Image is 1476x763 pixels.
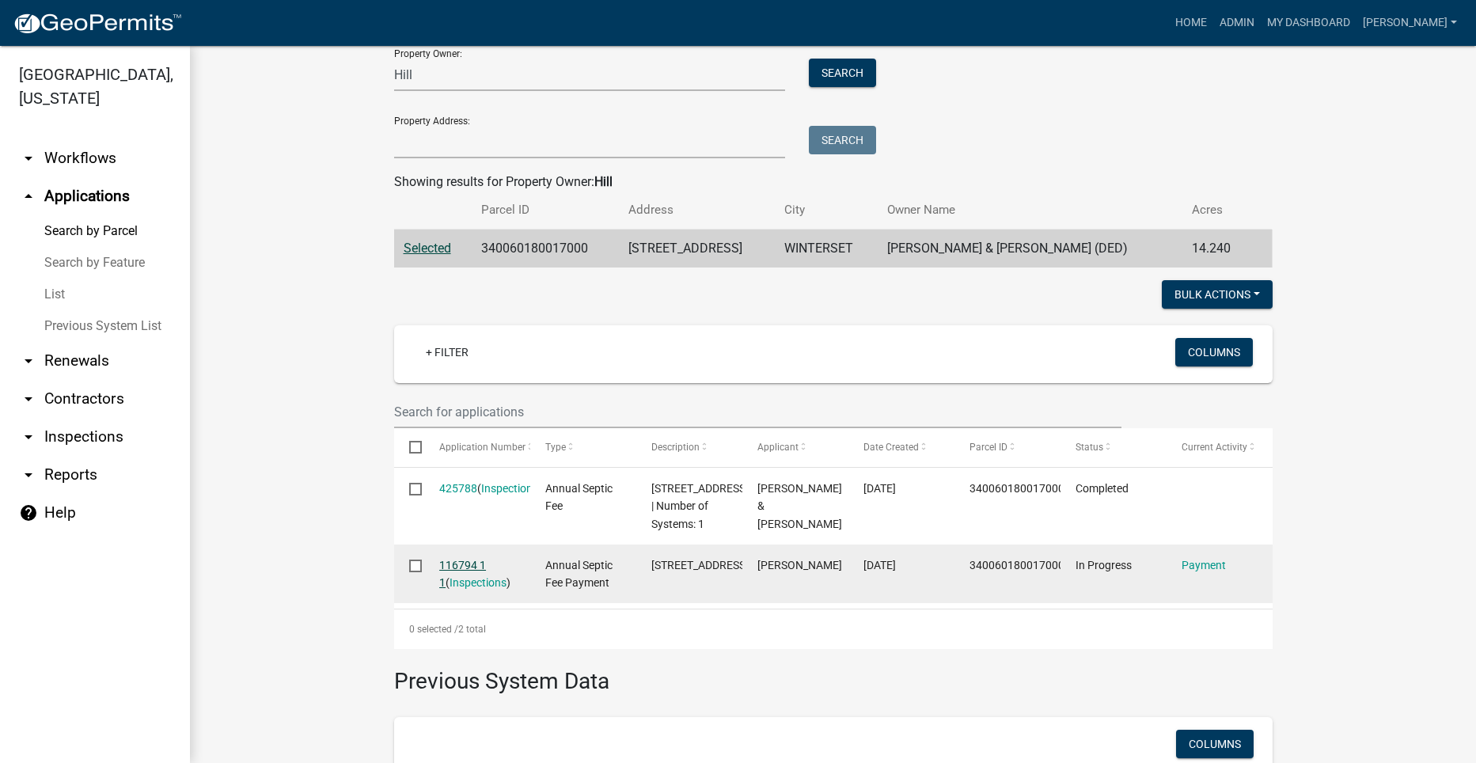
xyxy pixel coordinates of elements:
a: Inspections [450,576,507,589]
datatable-header-cell: Select [394,428,424,466]
a: Selected [404,241,451,256]
h3: Previous System Data [394,649,1273,698]
span: Description [651,442,700,453]
span: 05/23/2025 [863,482,896,495]
input: Search for applications [394,396,1122,428]
a: Inspections [481,482,538,495]
span: 04/24/2023 [863,559,896,571]
span: Applicant [757,442,799,453]
td: [STREET_ADDRESS] [619,230,775,268]
datatable-header-cell: Parcel ID [954,428,1061,466]
a: 116794 1 1 [439,559,486,590]
span: Type [545,442,566,453]
datatable-header-cell: Current Activity [1167,428,1273,466]
a: Home [1169,8,1213,38]
a: [PERSON_NAME] [1356,8,1463,38]
span: 1659 US HWY 169 [651,559,749,571]
span: 340060180017000 [969,482,1064,495]
div: 2 total [394,609,1273,649]
datatable-header-cell: Type [530,428,636,466]
td: WINTERSET [775,230,878,268]
td: [PERSON_NAME] & [PERSON_NAME] (DED) [878,230,1182,268]
a: + Filter [413,338,481,366]
i: arrow_drop_down [19,351,38,370]
a: Admin [1213,8,1261,38]
datatable-header-cell: Applicant [742,428,848,466]
span: Date Created [863,442,919,453]
datatable-header-cell: Description [636,428,742,466]
span: 1659 Highway 169 Winterset, IA 50273 | Number of Systems: 1 [651,482,749,531]
span: Application Number [439,442,526,453]
div: ( ) [439,480,515,498]
th: City [775,192,878,229]
span: 340060180017000 [969,559,1064,571]
i: help [19,503,38,522]
th: Owner Name [878,192,1182,229]
i: arrow_drop_down [19,149,38,168]
button: Bulk Actions [1162,280,1273,309]
span: Completed [1076,482,1129,495]
a: 425788 [439,482,477,495]
datatable-header-cell: Application Number [424,428,530,466]
datatable-header-cell: Date Created [848,428,954,466]
strong: Hill [594,174,613,189]
a: Payment [1182,559,1226,571]
a: My Dashboard [1261,8,1356,38]
i: arrow_drop_down [19,465,38,484]
button: Search [809,126,876,154]
span: Harry Hill [757,559,842,571]
span: Annual Septic Fee Payment [545,559,613,590]
datatable-header-cell: Status [1061,428,1167,466]
span: Parcel ID [969,442,1007,453]
button: Search [809,59,876,87]
i: arrow_drop_down [19,427,38,446]
button: Columns [1176,730,1254,758]
i: arrow_drop_up [19,187,38,206]
div: Showing results for Property Owner: [394,173,1273,192]
span: Harry & Janet Hill [757,482,842,531]
span: Annual Septic Fee [545,482,613,513]
th: Parcel ID [472,192,619,229]
div: ( ) [439,556,515,593]
td: 14.240 [1182,230,1250,268]
td: 340060180017000 [472,230,619,268]
i: arrow_drop_down [19,389,38,408]
span: In Progress [1076,559,1132,571]
button: Columns [1175,338,1253,366]
span: Status [1076,442,1103,453]
th: Acres [1182,192,1250,229]
span: Current Activity [1182,442,1247,453]
th: Address [619,192,775,229]
span: 0 selected / [409,624,458,635]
